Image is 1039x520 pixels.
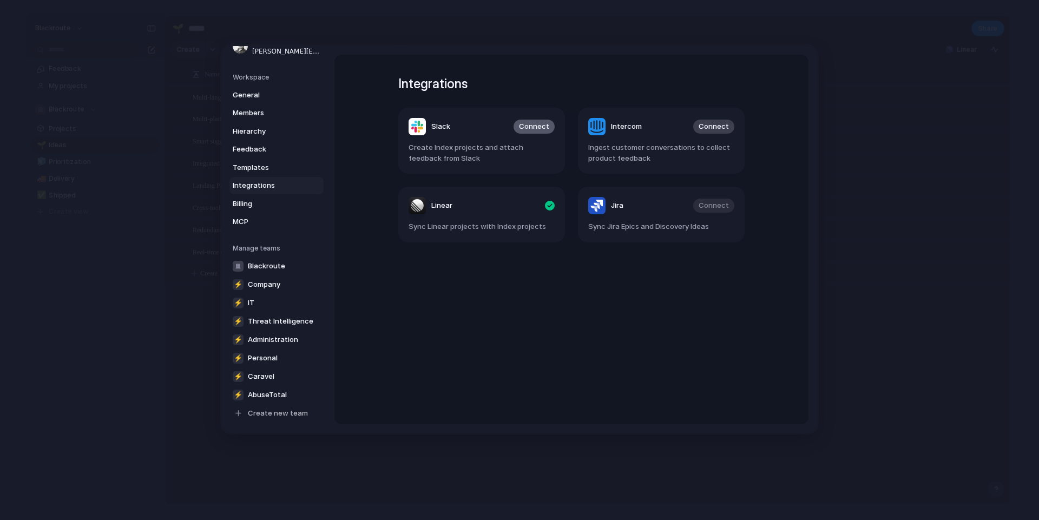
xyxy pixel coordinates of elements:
span: General [233,89,302,100]
a: Members [229,104,324,122]
a: Billing [229,195,324,212]
span: Personal [248,352,278,363]
a: [PERSON_NAME][PERSON_NAME][EMAIL_ADDRESS][DOMAIN_NAME] [229,32,324,60]
a: ⚡Administration [229,331,324,348]
span: Jira [611,200,623,211]
span: Slack [431,121,450,132]
span: Billing [233,198,302,209]
a: General [229,86,324,103]
div: ⚡ [233,389,244,400]
span: Intercom [611,121,642,132]
span: Feedback [233,144,302,155]
h5: Manage teams [233,243,324,253]
a: Create new team [229,404,324,422]
div: ⚡ [233,315,244,326]
span: Sync Jira Epics and Discovery Ideas [588,221,734,232]
span: Caravel [248,371,274,381]
div: ⚡ [233,279,244,289]
span: Connect [519,121,549,132]
a: ⚡Company [229,275,324,293]
button: Connect [514,120,555,134]
a: Feedback [229,141,324,158]
h1: Integrations [398,74,745,94]
span: [PERSON_NAME][EMAIL_ADDRESS][DOMAIN_NAME] [252,46,321,56]
span: Linear [431,200,452,211]
a: ⚡Threat Intelligence [229,312,324,330]
a: ⚡Caravel [229,367,324,385]
span: Members [233,108,302,119]
span: Integrations [233,180,302,191]
div: ⚡ [233,297,244,308]
div: ⚡ [233,334,244,345]
span: Create Index projects and attach feedback from Slack [409,142,555,163]
span: Administration [248,334,298,345]
span: Connect [699,121,729,132]
span: Hierarchy [233,126,302,136]
span: Blackroute [248,260,285,271]
span: Threat Intelligence [248,315,313,326]
span: Sync Linear projects with Index projects [409,221,555,232]
span: Create new team [248,407,308,418]
a: ⚡AbuseTotal [229,386,324,403]
span: AbuseTotal [248,389,287,400]
a: Blackroute [229,257,324,274]
div: ⚡ [233,371,244,381]
span: IT [248,297,254,308]
a: ⚡IT [229,294,324,311]
a: Integrations [229,177,324,194]
button: Connect [693,120,734,134]
span: MCP [233,216,302,227]
span: Ingest customer conversations to collect product feedback [588,142,734,163]
a: Templates [229,159,324,176]
a: MCP [229,213,324,231]
div: ⚡ [233,352,244,363]
h5: Workspace [233,72,324,82]
span: Templates [233,162,302,173]
a: Hierarchy [229,122,324,140]
span: Company [248,279,280,289]
a: ⚡Personal [229,349,324,366]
